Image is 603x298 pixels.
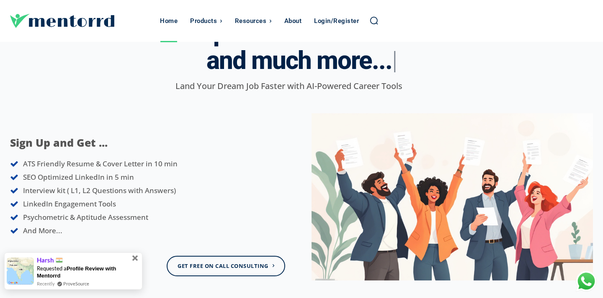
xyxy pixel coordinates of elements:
span: SEO Optimized LinkedIn in 5 min [23,172,134,182]
div: Chat with Us [576,271,597,292]
span: Psychometric & Aptitude Assessment [23,212,148,222]
span: Requested a [37,265,116,279]
p: Land Your Dream Job Faster with AI-Powered Career Tools [10,80,568,92]
h3: One Stop AI Career Accelerator - [130,19,473,74]
img: provesource social proof notification image [7,257,34,285]
span: and much more... [206,46,392,75]
span: Profile Review with Mentorrd [37,265,116,279]
span: LinkedIn Engagement Tools [23,199,116,209]
p: Sign Up and Get ... [10,135,266,151]
a: Search [369,16,379,25]
a: Logo [10,14,156,28]
span: And More... [23,226,62,235]
span: ATS Friendly Resume & Cover Letter in 10 min [23,159,178,168]
img: provesource country flag image [56,257,63,263]
a: ProveSource [63,280,89,287]
span: | [392,46,397,75]
span: Recently [37,280,55,287]
a: Get Free On Call Consulting [167,256,285,276]
span: Interview kit ( L1, L2 Questions with Answers) [23,186,176,195]
span: Harsh [37,257,63,264]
